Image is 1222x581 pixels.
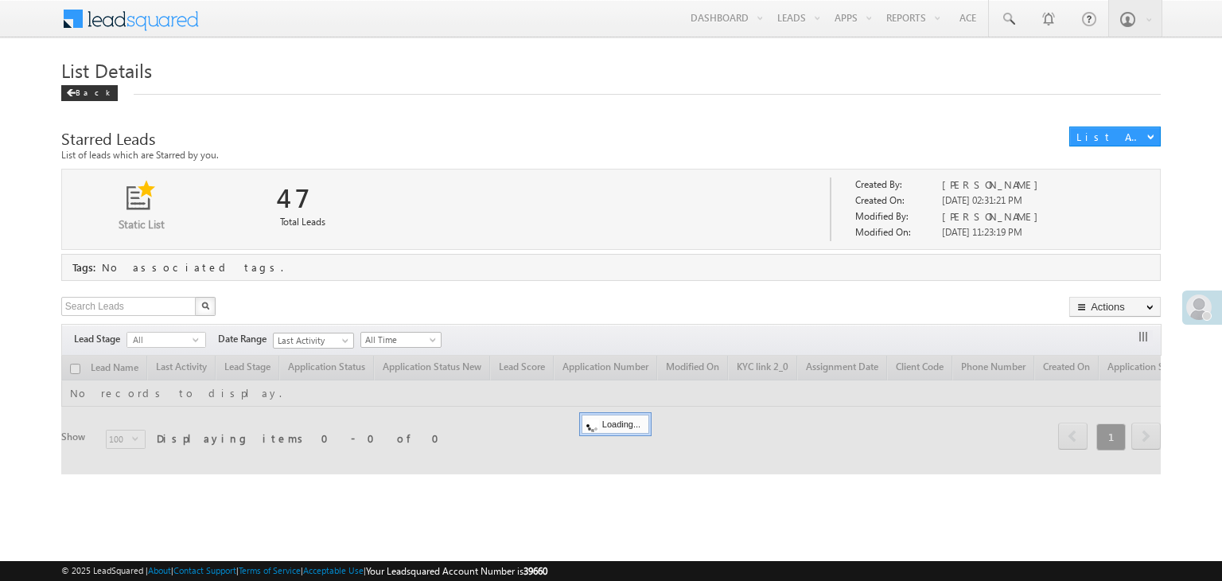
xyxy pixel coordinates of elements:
[72,260,95,274] span: Tags:
[855,193,936,209] div: Created On:
[280,216,325,228] span: Total Leads
[127,333,193,347] span: All
[273,176,333,214] div: 47
[61,127,973,149] div: Starred Leads
[61,563,547,579] span: © 2025 LeadSquared | | | | |
[523,565,547,577] span: 39660
[273,333,354,349] a: Last Activity
[193,336,205,343] span: select
[61,84,126,98] a: Back
[173,565,236,575] a: Contact Support
[582,415,649,434] div: Loading...
[855,209,936,225] div: Modified By:
[1069,127,1161,146] button: List Actions
[102,260,283,274] span: No associated tags.
[366,565,547,577] span: Your Leadsquared Account Number is
[942,225,1109,241] div: [DATE] 11:23:19 PM
[61,85,118,101] div: Back
[201,302,209,310] img: Search
[218,332,273,346] span: Date Range
[303,565,364,575] a: Acceptable Use
[942,177,1046,191] span: [PERSON_NAME]
[855,225,936,241] div: Modified On:
[148,565,171,575] a: About
[239,565,301,575] a: Terms of Service
[61,149,535,161] div: List of leads which are Starred by you.
[942,193,1109,209] div: [DATE] 02:31:21 PM
[360,332,442,348] a: All Time
[942,209,1046,223] span: [PERSON_NAME]
[1069,297,1161,317] button: Actions
[274,333,349,348] span: Last Activity
[61,57,152,83] span: List Details
[855,177,936,193] div: Created By:
[1076,130,1144,144] div: List Actions
[62,217,222,232] p: Static List
[74,332,126,346] span: Lead Stage
[361,333,437,347] span: All Time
